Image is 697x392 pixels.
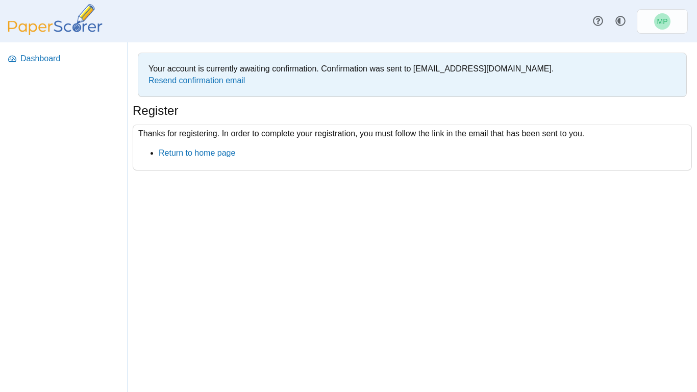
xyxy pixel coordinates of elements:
[133,125,692,171] div: Thanks for registering. In order to complete your registration, you must follow the link in the e...
[657,18,668,25] span: Michael Petschel
[4,46,124,71] a: Dashboard
[4,4,106,35] img: PaperScorer
[143,58,681,91] div: Your account is currently awaiting confirmation. Confirmation was sent to [EMAIL_ADDRESS][DOMAIN_...
[148,76,245,85] a: Resend confirmation email
[133,102,178,119] h1: Register
[654,13,670,30] span: Michael Petschel
[637,9,688,34] a: Michael Petschel
[159,149,235,157] a: Return to home page
[4,28,106,37] a: PaperScorer
[20,53,120,64] span: Dashboard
